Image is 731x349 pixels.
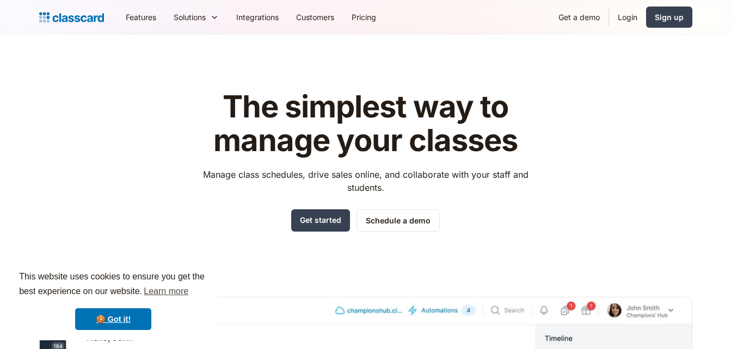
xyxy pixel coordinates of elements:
[142,283,190,300] a: learn more about cookies
[609,5,646,29] a: Login
[193,168,538,194] p: Manage class schedules, drive sales online, and collaborate with your staff and students.
[19,270,207,300] span: This website uses cookies to ensure you get the best experience on our website.
[174,11,206,23] div: Solutions
[655,11,684,23] div: Sign up
[165,5,228,29] div: Solutions
[357,209,440,232] a: Schedule a demo
[343,5,385,29] a: Pricing
[646,7,692,28] a: Sign up
[287,5,343,29] a: Customers
[117,5,165,29] a: Features
[550,5,609,29] a: Get a demo
[9,260,218,340] div: cookieconsent
[291,209,350,232] a: Get started
[193,90,538,157] h1: The simplest way to manage your classes
[228,5,287,29] a: Integrations
[39,10,104,25] a: home
[75,308,151,330] a: dismiss cookie message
